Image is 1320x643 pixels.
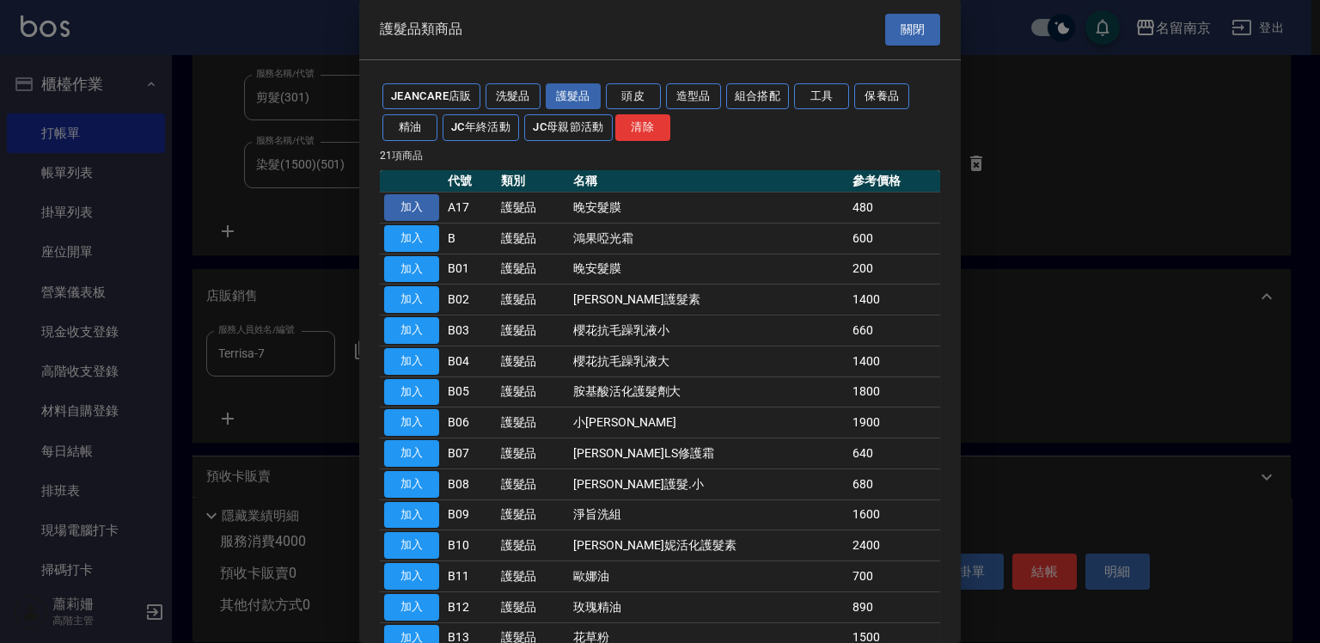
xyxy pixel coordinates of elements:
td: 護髮品 [497,346,569,377]
td: A17 [443,193,497,224]
td: B [443,223,497,254]
td: B04 [443,346,497,377]
td: 480 [848,193,940,224]
td: 護髮品 [497,407,569,438]
td: 護髮品 [497,223,569,254]
td: 歐娜油 [569,561,848,592]
button: 頭皮 [606,83,661,110]
td: 玫瑰精油 [569,591,848,622]
button: 保養品 [854,83,909,110]
button: 加入 [384,502,439,529]
td: 1600 [848,499,940,530]
button: 加入 [384,194,439,221]
td: 護髮品 [497,254,569,285]
p: 21 項商品 [380,148,940,163]
td: 晚安髮膜 [569,254,848,285]
td: [PERSON_NAME]護髮.小 [569,468,848,499]
td: 2400 [848,530,940,561]
button: 造型品 [666,83,721,110]
td: 1400 [848,346,940,377]
td: 護髮品 [497,193,569,224]
button: JeanCare店販 [382,83,480,110]
td: B12 [443,591,497,622]
td: 640 [848,438,940,469]
td: 護髮品 [497,468,569,499]
button: 加入 [384,409,439,436]
button: 精油 [382,114,437,141]
td: 淨旨洗組 [569,499,848,530]
button: JC年終活動 [443,114,519,141]
td: 890 [848,591,940,622]
td: B05 [443,377,497,407]
td: [PERSON_NAME]妮活化護髮素 [569,530,848,561]
button: 加入 [384,532,439,559]
button: 清除 [615,114,670,141]
button: 組合搭配 [726,83,790,110]
td: [PERSON_NAME]護髮素 [569,285,848,315]
td: 1400 [848,285,940,315]
span: 護髮品類商品 [380,21,462,38]
td: 1900 [848,407,940,438]
button: 加入 [384,594,439,621]
button: 洗髮品 [486,83,541,110]
td: 1800 [848,377,940,407]
td: 600 [848,223,940,254]
td: 護髮品 [497,530,569,561]
td: 680 [848,468,940,499]
td: 櫻花抗毛躁乳液大 [569,346,848,377]
button: 加入 [384,440,439,467]
td: 晚安髮膜 [569,193,848,224]
td: B07 [443,438,497,469]
button: 加入 [384,317,439,344]
td: [PERSON_NAME]LS修護霜 [569,438,848,469]
td: 700 [848,561,940,592]
td: 660 [848,315,940,346]
td: 胺基酸活化護髮劑大 [569,377,848,407]
td: B01 [443,254,497,285]
td: 小[PERSON_NAME] [569,407,848,438]
button: 加入 [384,379,439,406]
th: 代號 [443,170,497,193]
td: 200 [848,254,940,285]
td: 護髮品 [497,438,569,469]
th: 參考價格 [848,170,940,193]
td: 櫻花抗毛躁乳液小 [569,315,848,346]
button: 加入 [384,471,439,498]
td: 護髮品 [497,285,569,315]
td: 護髮品 [497,499,569,530]
th: 類別 [497,170,569,193]
td: 護髮品 [497,591,569,622]
td: B10 [443,530,497,561]
button: JC母親節活動 [524,114,613,141]
button: 加入 [384,286,439,313]
td: B06 [443,407,497,438]
button: 關閉 [885,14,940,46]
td: B02 [443,285,497,315]
button: 工具 [794,83,849,110]
button: 加入 [384,563,439,590]
button: 加入 [384,256,439,283]
th: 名稱 [569,170,848,193]
td: B08 [443,468,497,499]
td: B11 [443,561,497,592]
td: 鴻果啞光霜 [569,223,848,254]
td: 護髮品 [497,561,569,592]
td: B03 [443,315,497,346]
button: 護髮品 [546,83,601,110]
button: 加入 [384,225,439,252]
td: 護髮品 [497,315,569,346]
td: B09 [443,499,497,530]
button: 加入 [384,348,439,375]
td: 護髮品 [497,377,569,407]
